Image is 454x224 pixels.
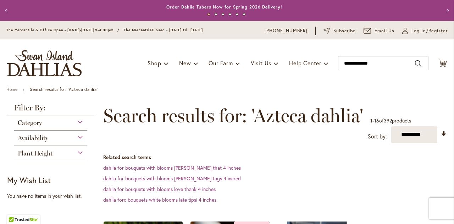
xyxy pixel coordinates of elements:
[179,59,191,67] span: New
[30,87,98,92] strong: Search results for: 'Azteca dahlia'
[6,87,17,92] a: Home
[103,105,363,126] span: Search results for: 'Azteca dahlia'
[251,59,271,67] span: Visit Us
[103,154,447,161] dt: Related search terms
[440,4,454,18] button: Next
[18,119,42,127] span: Category
[384,117,392,124] span: 392
[7,104,94,115] strong: Filter By:
[236,13,238,16] button: 5 of 6
[375,27,395,34] span: Email Us
[103,164,241,171] a: dahlia for bouquets with blooms [PERSON_NAME] that 4 inches
[243,13,245,16] button: 6 of 6
[374,117,379,124] span: 16
[222,13,224,16] button: 3 of 6
[7,192,99,200] div: You have no items in your wish list.
[207,13,210,16] button: 1 of 6
[18,149,52,157] span: Plant Height
[209,59,233,67] span: Our Farm
[289,59,321,67] span: Help Center
[148,59,161,67] span: Shop
[103,175,241,182] a: dahlia for bouquets with blooms [PERSON_NAME] tags 4 incred
[370,115,411,126] p: - of products
[215,13,217,16] button: 2 of 6
[6,28,152,32] span: The Mercantile & Office Open - [DATE]-[DATE] 9-4:30pm / The Mercantile
[370,117,372,124] span: 1
[103,186,216,192] a: dahlia for bouquets with blooms love thank 4 inches
[411,27,448,34] span: Log In/Register
[364,27,395,34] a: Email Us
[103,196,216,203] a: dahlia forc bouquets white blooms late tipsi 4 inches
[7,175,51,185] strong: My Wish List
[18,134,48,142] span: Availability
[402,27,448,34] a: Log In/Register
[152,28,203,32] span: Closed - [DATE] till [DATE]
[166,4,282,10] a: Order Dahlia Tubers Now for Spring 2026 Delivery!
[368,130,387,143] label: Sort by:
[265,27,308,34] a: [PHONE_NUMBER]
[333,27,356,34] span: Subscribe
[229,13,231,16] button: 4 of 6
[323,27,356,34] a: Subscribe
[7,50,82,76] a: store logo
